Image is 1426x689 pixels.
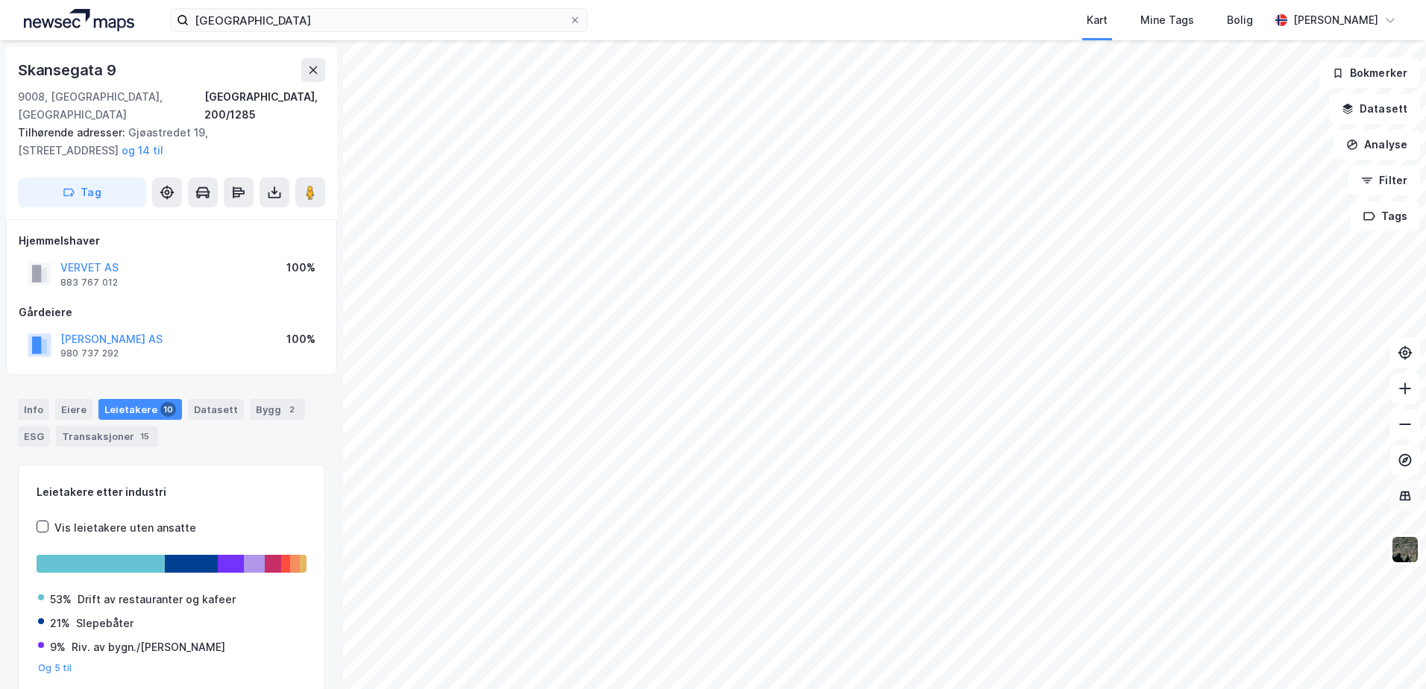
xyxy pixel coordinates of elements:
[18,126,128,139] span: Tilhørende adresser:
[24,9,134,31] img: logo.a4113a55bc3d86da70a041830d287a7e.svg
[55,399,92,420] div: Eiere
[160,402,176,417] div: 10
[1087,11,1108,29] div: Kart
[1348,166,1420,195] button: Filter
[250,399,305,420] div: Bygg
[1351,617,1426,689] iframe: Chat Widget
[54,519,196,537] div: Vis leietakere uten ansatte
[50,591,72,608] div: 53%
[1293,11,1378,29] div: [PERSON_NAME]
[19,303,324,321] div: Gårdeiere
[1351,201,1420,231] button: Tags
[76,614,134,632] div: Slepebåter
[19,232,324,250] div: Hjemmelshaver
[18,88,204,124] div: 9008, [GEOGRAPHIC_DATA], [GEOGRAPHIC_DATA]
[18,58,119,82] div: Skansegata 9
[1351,617,1426,689] div: Kontrollprogram for chat
[1334,130,1420,160] button: Analyse
[189,9,569,31] input: Søk på adresse, matrikkel, gårdeiere, leietakere eller personer
[1227,11,1253,29] div: Bolig
[18,124,313,160] div: Gjøastredet 19, [STREET_ADDRESS]
[72,638,225,656] div: Riv. av bygn./[PERSON_NAME]
[60,347,119,359] div: 980 737 292
[1319,58,1420,88] button: Bokmerker
[56,426,158,447] div: Transaksjoner
[1329,94,1420,124] button: Datasett
[98,399,182,420] div: Leietakere
[284,402,299,417] div: 2
[204,88,325,124] div: [GEOGRAPHIC_DATA], 200/1285
[37,483,307,501] div: Leietakere etter industri
[18,399,49,420] div: Info
[18,177,146,207] button: Tag
[18,426,50,447] div: ESG
[286,259,315,277] div: 100%
[286,330,315,348] div: 100%
[1391,535,1419,564] img: 9k=
[38,662,72,674] button: Og 5 til
[1140,11,1194,29] div: Mine Tags
[188,399,244,420] div: Datasett
[50,614,70,632] div: 21%
[60,277,118,289] div: 883 767 012
[137,429,152,444] div: 15
[50,638,66,656] div: 9%
[78,591,236,608] div: Drift av restauranter og kafeer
